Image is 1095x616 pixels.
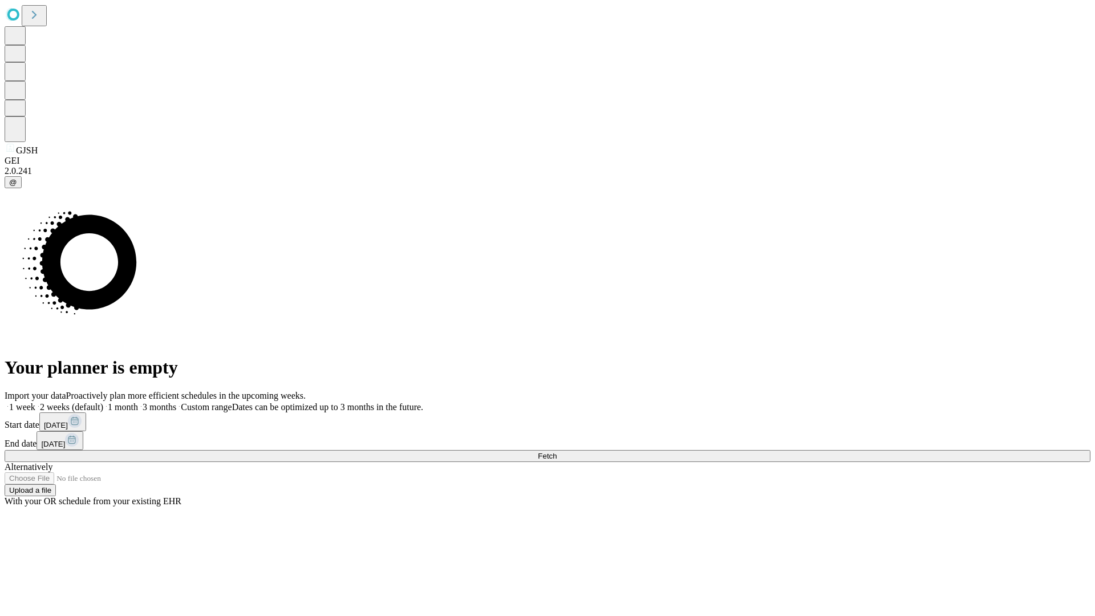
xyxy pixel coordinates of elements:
div: GEI [5,156,1090,166]
div: 2.0.241 [5,166,1090,176]
span: Dates can be optimized up to 3 months in the future. [232,402,423,412]
div: End date [5,431,1090,450]
span: Alternatively [5,462,52,472]
h1: Your planner is empty [5,357,1090,378]
span: 1 month [108,402,138,412]
button: [DATE] [36,431,83,450]
span: GJSH [16,145,38,155]
span: Custom range [181,402,232,412]
span: 3 months [143,402,176,412]
button: Fetch [5,450,1090,462]
span: 1 week [9,402,35,412]
button: [DATE] [39,412,86,431]
span: [DATE] [44,421,68,429]
button: @ [5,176,22,188]
span: Proactively plan more efficient schedules in the upcoming weeks. [66,391,306,400]
div: Start date [5,412,1090,431]
span: [DATE] [41,440,65,448]
span: With your OR schedule from your existing EHR [5,496,181,506]
span: Fetch [538,452,557,460]
span: Import your data [5,391,66,400]
span: 2 weeks (default) [40,402,103,412]
button: Upload a file [5,484,56,496]
span: @ [9,178,17,187]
